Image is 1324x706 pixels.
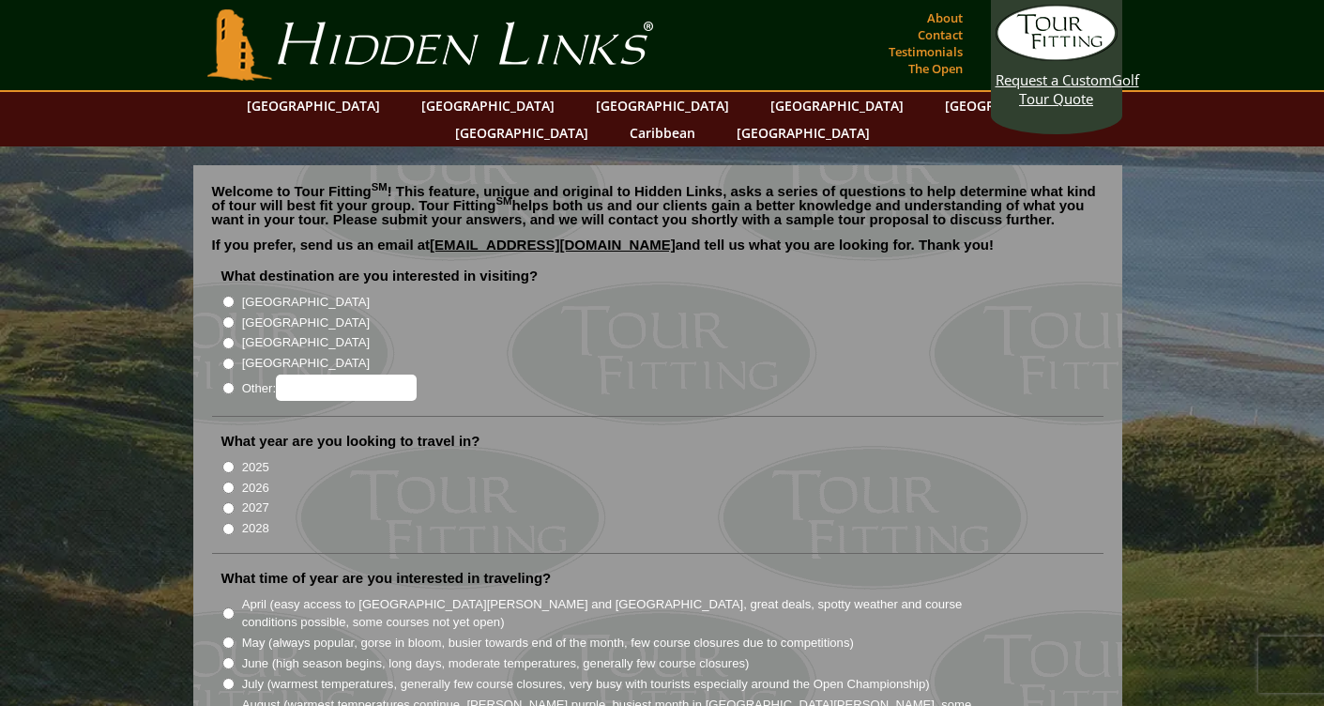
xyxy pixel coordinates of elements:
label: 2025 [242,458,269,477]
label: Other: [242,375,417,401]
label: What time of year are you interested in traveling? [221,569,552,588]
sup: SM [496,195,512,207]
label: May (always popular, gorse in bloom, busier towards end of the month, few course closures due to ... [242,634,854,652]
label: 2028 [242,519,269,538]
a: [GEOGRAPHIC_DATA] [446,119,598,146]
a: Request a CustomGolf Tour Quote [996,5,1118,108]
a: Contact [913,22,967,48]
a: [GEOGRAPHIC_DATA] [237,92,389,119]
a: [GEOGRAPHIC_DATA] [936,92,1088,119]
label: 2026 [242,479,269,498]
a: Caribbean [620,119,705,146]
label: 2027 [242,499,269,517]
a: Testimonials [884,38,967,65]
label: [GEOGRAPHIC_DATA] [242,293,370,312]
a: [EMAIL_ADDRESS][DOMAIN_NAME] [430,237,676,253]
a: About [922,5,967,31]
sup: SM [372,181,388,192]
input: Other: [276,375,417,401]
span: Request a Custom [996,70,1112,89]
label: June (high season begins, long days, moderate temperatures, generally few course closures) [242,654,750,673]
label: [GEOGRAPHIC_DATA] [242,354,370,373]
a: [GEOGRAPHIC_DATA] [586,92,738,119]
label: July (warmest temperatures, generally few course closures, very busy with tourists especially aro... [242,675,930,694]
label: What year are you looking to travel in? [221,432,480,451]
p: If you prefer, send us an email at and tell us what you are looking for. Thank you! [212,238,1103,266]
label: [GEOGRAPHIC_DATA] [242,333,370,352]
label: What destination are you interested in visiting? [221,267,539,285]
a: [GEOGRAPHIC_DATA] [727,119,879,146]
a: [GEOGRAPHIC_DATA] [412,92,564,119]
a: [GEOGRAPHIC_DATA] [761,92,913,119]
a: The Open [904,55,967,82]
p: Welcome to Tour Fitting ! This feature, unique and original to Hidden Links, asks a series of que... [212,184,1103,226]
label: [GEOGRAPHIC_DATA] [242,314,370,332]
label: April (easy access to [GEOGRAPHIC_DATA][PERSON_NAME] and [GEOGRAPHIC_DATA], great deals, spotty w... [242,595,997,632]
